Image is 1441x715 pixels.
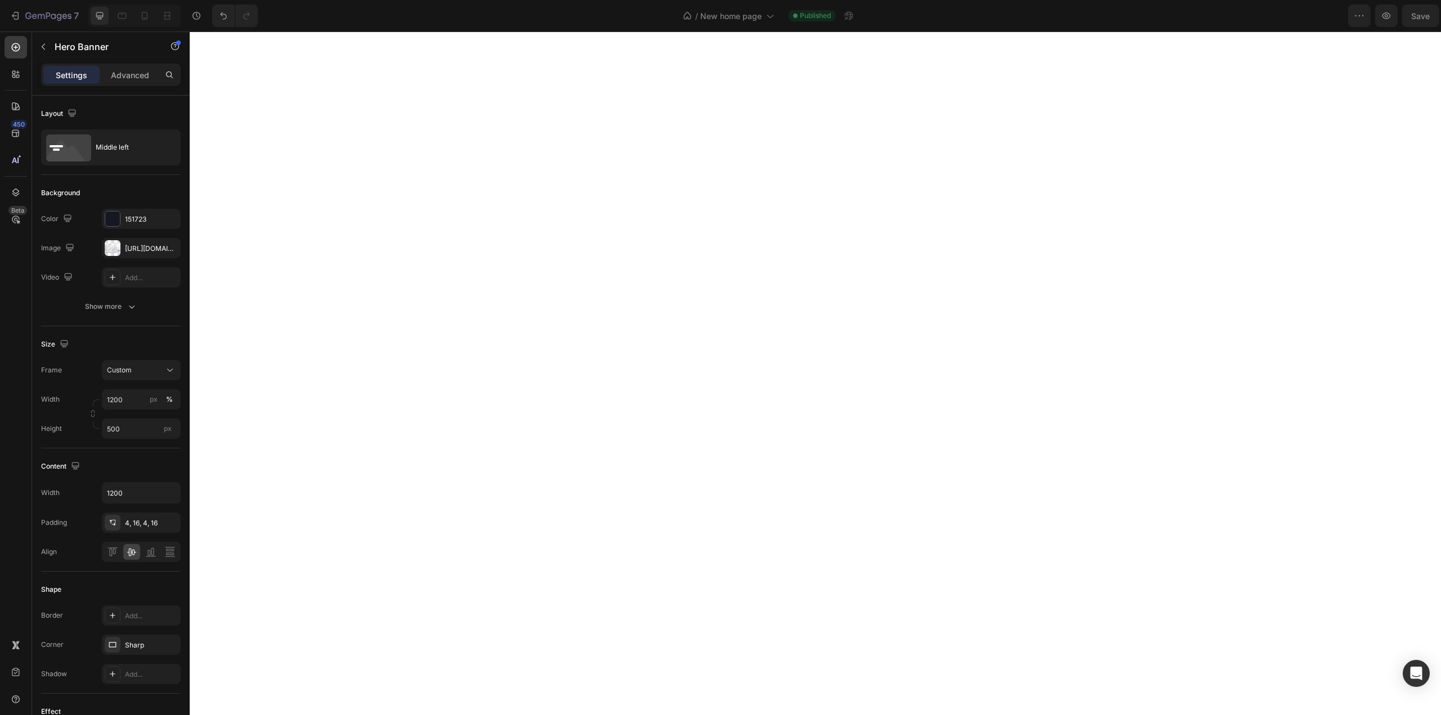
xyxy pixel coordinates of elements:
input: px [102,419,181,439]
div: Beta [8,206,27,215]
button: Show more [41,296,181,317]
input: px% [102,389,181,410]
div: Layout [41,106,79,122]
div: Image [41,241,77,256]
span: px [164,424,172,433]
button: % [147,393,160,406]
label: Width [41,394,60,404]
div: Add... [125,273,178,283]
div: 4, 16, 4, 16 [125,518,178,528]
button: 7 [5,5,84,27]
div: Size [41,337,71,352]
span: / [695,10,698,22]
div: px [150,394,158,404]
button: Publish [1366,5,1413,27]
iframe: Design area [190,32,1441,715]
div: Show more [85,301,137,312]
div: Background [41,188,80,198]
label: Height [41,424,62,434]
button: Save [1324,5,1362,27]
input: Auto [102,483,180,503]
button: px [163,393,176,406]
div: Add... [125,669,178,680]
div: [URL][DOMAIN_NAME] [125,244,178,254]
div: Open Intercom Messenger [1403,660,1430,687]
div: Corner [41,640,64,650]
div: 450 [11,120,27,129]
div: Add... [125,611,178,621]
div: Shape [41,584,61,595]
p: Settings [56,69,87,81]
div: Border [41,610,63,620]
label: Frame [41,365,62,375]
p: Advanced [111,69,149,81]
div: Sharp [125,640,178,650]
div: Undo/Redo [212,5,258,27]
div: Shadow [41,669,67,679]
div: Middle left [96,134,164,160]
p: Hero Banner [55,40,150,53]
div: Video [41,270,75,285]
div: Content [41,459,82,474]
p: 7 [74,9,79,23]
button: Custom [102,360,181,380]
span: Save [1334,11,1353,21]
span: New home page [700,10,762,22]
span: Published [800,11,831,21]
div: Align [41,547,57,557]
div: 151723 [125,214,178,224]
div: Width [41,488,60,498]
span: Custom [107,365,132,375]
div: % [166,394,173,404]
div: Padding [41,518,67,528]
div: Color [41,212,74,227]
div: Publish [1376,10,1404,22]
